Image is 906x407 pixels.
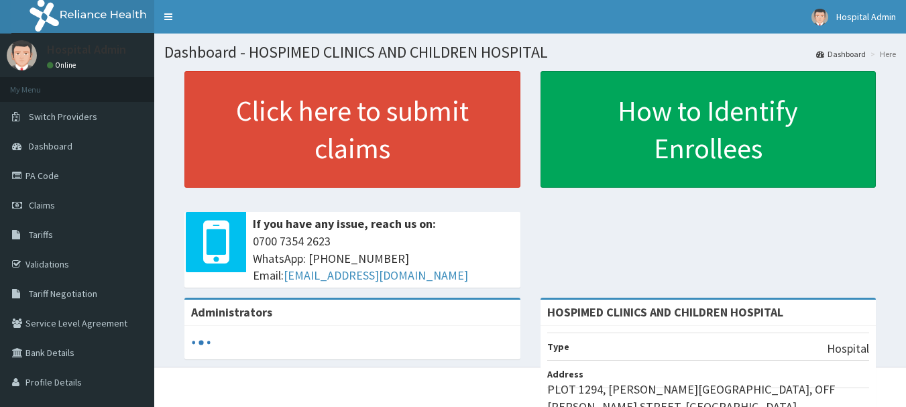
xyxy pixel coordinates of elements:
span: Tariff Negotiation [29,288,97,300]
span: Claims [29,199,55,211]
a: [EMAIL_ADDRESS][DOMAIN_NAME] [284,268,468,283]
p: Hospital [827,340,869,357]
b: Administrators [191,304,272,320]
span: 0700 7354 2623 WhatsApp: [PHONE_NUMBER] Email: [253,233,514,284]
span: Tariffs [29,229,53,241]
h1: Dashboard - HOSPIMED CLINICS AND CHILDREN HOSPITAL [164,44,896,61]
svg: audio-loading [191,333,211,353]
span: Switch Providers [29,111,97,123]
a: How to Identify Enrollees [541,71,876,188]
a: Click here to submit claims [184,71,520,188]
strong: HOSPIMED CLINICS AND CHILDREN HOSPITAL [547,304,783,320]
a: Dashboard [816,48,866,60]
b: Type [547,341,569,353]
p: Hospital Admin [47,44,126,56]
li: Here [867,48,896,60]
span: Hospital Admin [836,11,896,23]
span: Dashboard [29,140,72,152]
img: User Image [7,40,37,70]
img: User Image [811,9,828,25]
b: If you have any issue, reach us on: [253,216,436,231]
a: Online [47,60,79,70]
b: Address [547,368,583,380]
